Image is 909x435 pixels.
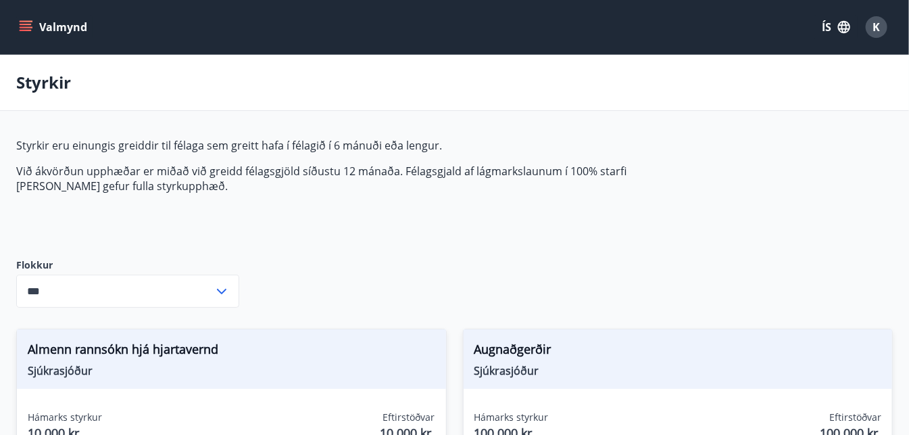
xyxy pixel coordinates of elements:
[383,411,435,424] span: Eftirstöðvar
[16,258,239,272] label: Flokkur
[16,164,654,193] p: Við ákvörðun upphæðar er miðað við greidd félagsgjöld síðustu 12 mánaða. Félagsgjald af lágmarksl...
[814,15,858,39] button: ÍS
[16,15,93,39] button: menu
[28,363,435,378] span: Sjúkrasjóður
[16,71,71,94] p: Styrkir
[474,411,549,424] span: Hámarks styrkur
[474,340,882,363] span: Augnaðgerðir
[28,411,102,424] span: Hámarks styrkur
[16,138,654,153] p: Styrkir eru einungis greiddir til félaga sem greitt hafa í félagið í 6 mánuði eða lengur.
[28,340,435,363] span: Almenn rannsókn hjá hjartavernd
[860,11,893,43] button: K
[873,20,881,35] span: K
[474,363,882,378] span: Sjúkrasjóður
[829,411,881,424] span: Eftirstöðvar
